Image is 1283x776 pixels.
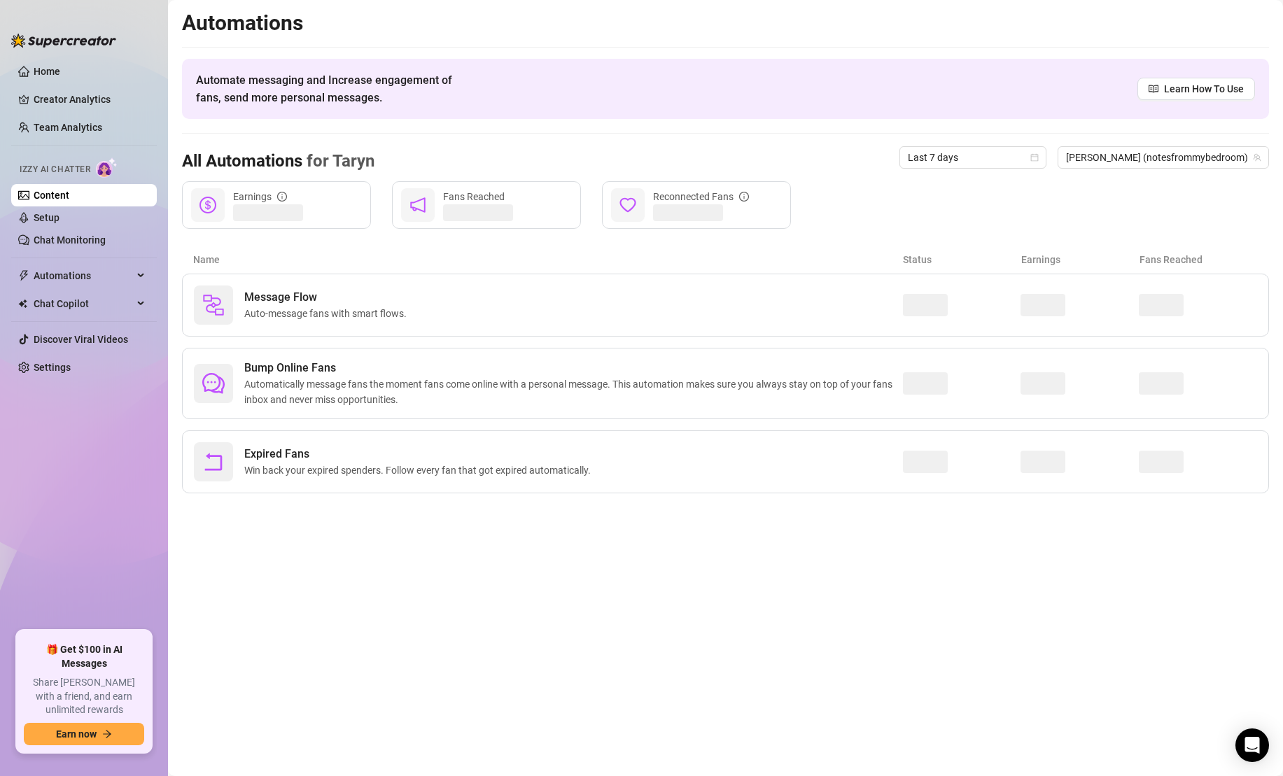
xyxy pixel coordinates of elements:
span: comment [202,372,225,395]
span: Izzy AI Chatter [20,163,90,176]
h2: Automations [182,10,1269,36]
span: Chat Copilot [34,292,133,315]
span: for Taryn [302,151,374,171]
span: info-circle [739,192,749,202]
span: thunderbolt [18,270,29,281]
span: Taryn (notesfrommybedroom) [1066,147,1261,168]
div: Earnings [233,189,287,204]
h3: All Automations [182,150,374,173]
span: Win back your expired spenders. Follow every fan that got expired automatically. [244,463,596,478]
span: Learn How To Use [1164,81,1244,97]
span: heart [619,197,636,213]
a: Home [34,66,60,77]
span: Automatically message fans the moment fans come online with a personal message. This automation m... [244,376,903,407]
img: AI Chatter [96,157,118,178]
span: Share [PERSON_NAME] with a friend, and earn unlimited rewards [24,676,144,717]
span: Auto-message fans with smart flows. [244,306,412,321]
a: Settings [34,362,71,373]
span: Automate messaging and Increase engagement of fans, send more personal messages. [196,71,465,106]
span: dollar [199,197,216,213]
a: Creator Analytics [34,88,146,111]
a: Chat Monitoring [34,234,106,246]
article: Fans Reached [1140,252,1258,267]
span: Automations [34,264,133,287]
article: Status [903,252,1021,267]
img: svg%3e [202,294,225,316]
img: Chat Copilot [18,299,27,309]
span: read [1149,84,1158,94]
img: logo-BBDzfeDw.svg [11,34,116,48]
span: arrow-right [102,729,112,739]
span: info-circle [277,192,287,202]
span: Bump Online Fans [244,360,903,376]
article: Name [193,252,903,267]
article: Earnings [1021,252,1140,267]
span: calendar [1030,153,1039,162]
div: Open Intercom Messenger [1235,728,1269,762]
span: Expired Fans [244,446,596,463]
a: Setup [34,212,59,223]
a: Team Analytics [34,122,102,133]
button: Earn nowarrow-right [24,723,144,745]
span: Message Flow [244,289,412,306]
a: Content [34,190,69,201]
span: Fans Reached [443,191,505,202]
span: rollback [202,451,225,473]
span: 🎁 Get $100 in AI Messages [24,643,144,670]
a: Discover Viral Videos [34,334,128,345]
span: Last 7 days [908,147,1038,168]
span: Earn now [56,728,97,740]
div: Reconnected Fans [653,189,749,204]
a: Learn How To Use [1137,78,1255,100]
span: notification [409,197,426,213]
span: team [1253,153,1261,162]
